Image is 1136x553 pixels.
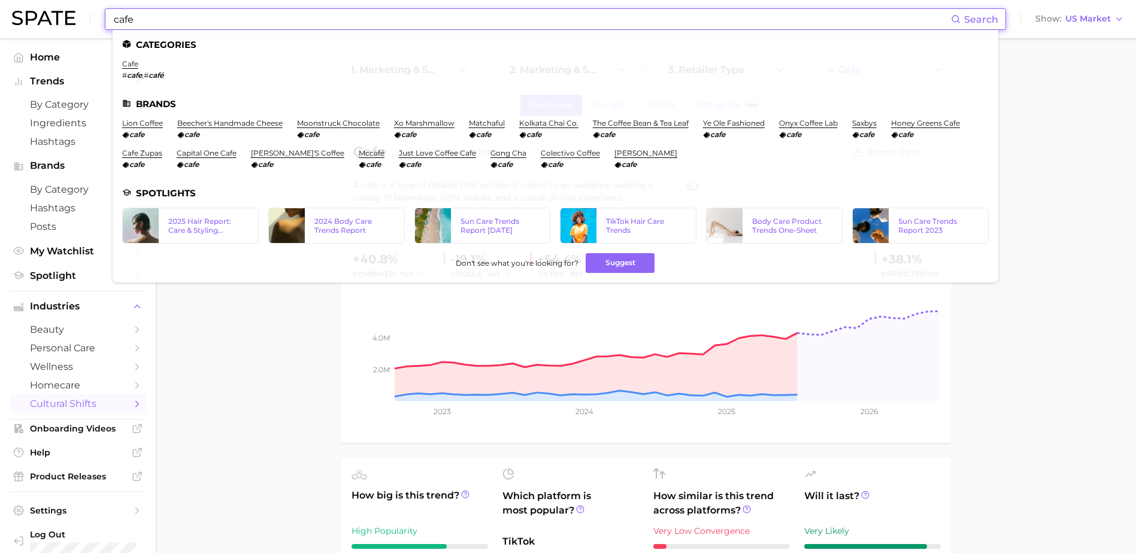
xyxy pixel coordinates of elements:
em: cafe [498,160,513,169]
button: Brands [10,157,146,175]
button: Trends [10,72,146,90]
a: matchaful [469,118,505,127]
span: Log Out [30,529,157,540]
em: cafe [184,130,199,139]
span: How similar is this trend across platforms? [653,489,790,518]
a: cafe zupas [122,148,162,157]
span: wellness [30,361,126,372]
div: Very Low Convergence [653,524,790,538]
a: by Category [10,180,146,199]
div: Body Care Product Trends One-Sheet [752,217,832,235]
a: kolkata chai co. [519,118,578,127]
a: TikTok Hair Care Trends [560,208,696,244]
a: 2025 Hair Report: Care & Styling Products [122,208,259,244]
span: cultural shifts [30,398,126,409]
a: Product Releases [10,467,146,485]
div: 7 / 10 [352,544,488,549]
span: by Category [30,99,126,110]
a: just love coffee cafe [399,148,476,157]
a: colectivo coffee [541,148,600,157]
span: Home [30,51,126,63]
span: # [122,71,127,80]
em: cafe [258,160,273,169]
a: Home [10,48,146,66]
a: Body Care Product Trends One-Sheet [706,208,843,244]
span: personal care [30,342,126,354]
em: cafe [401,130,416,139]
li: Spotlights [122,188,989,198]
em: cafe [129,130,144,139]
a: onyx coffee lab [779,118,838,127]
a: beecher's handmade cheese [177,118,283,127]
span: Will it last? [804,489,941,518]
span: Search [964,14,998,25]
span: Product Releases [30,471,126,482]
div: , [122,71,163,80]
tspan: 2024 [575,407,593,416]
a: Sun Care Trends Report 2023 [852,208,989,244]
span: Help [30,447,126,458]
a: Hashtags [10,132,146,151]
a: gong cha [490,148,526,157]
tspan: 2025 [718,407,735,416]
a: Ingredients [10,114,146,132]
a: beauty [10,320,146,339]
a: ye ole fashioned [703,118,765,127]
span: by Category [30,184,126,195]
em: cafe [548,160,563,169]
div: TikTok Hair Care Trends [606,217,686,235]
div: Sun Care Trends Report [DATE] [461,217,541,235]
a: saxbys [852,118,877,127]
span: Industries [30,301,126,312]
tspan: 2026 [860,407,877,416]
span: Posts [30,221,126,232]
span: Hashtags [30,202,126,214]
em: cafe [526,130,541,139]
span: Ingredients [30,117,126,129]
a: xo marshmallow [394,118,455,127]
a: [PERSON_NAME]'s coffee [251,148,344,157]
a: Settings [10,502,146,519]
span: Which platform is most popular? [502,489,639,528]
a: Hashtags [10,199,146,217]
div: 9 / 10 [804,544,941,549]
span: Onboarding Videos [30,423,126,434]
a: wellness [10,357,146,376]
em: café [149,71,163,80]
a: Spotlight [10,266,146,285]
input: Search here for a brand, industry, or ingredient [113,9,951,29]
a: Sun Care Trends Report [DATE] [414,208,551,244]
span: Don't see what you're looking for? [456,259,578,268]
div: 1 / 10 [653,544,790,549]
span: TikTok [502,534,639,549]
div: 2025 Hair Report: Care & Styling Products [168,217,249,235]
em: cafe [127,71,142,80]
a: Help [10,443,146,461]
em: cafe [366,160,381,169]
span: My Watchlist [30,245,126,257]
a: lion coffee [122,118,163,127]
em: cafe [859,130,874,139]
span: Brands [30,160,126,171]
span: # [144,71,149,80]
a: honey greens cafe [891,118,960,127]
span: Settings [30,505,126,516]
button: Industries [10,297,146,315]
a: 2024 Body Care Trends Report [268,208,405,244]
span: Show [1035,16,1062,22]
div: High Popularity [352,524,488,538]
a: by Category [10,95,146,114]
span: Spotlight [30,270,126,281]
span: US Market [1065,16,1111,22]
em: cafe [184,160,199,169]
span: How big is this trend? [352,488,488,518]
em: cafe [786,130,801,139]
span: homecare [30,379,126,391]
em: cafe [476,130,491,139]
em: cafe [710,130,725,139]
div: Very Likely [804,524,941,538]
em: cafe [406,160,421,169]
span: beauty [30,324,126,335]
span: Hashtags [30,136,126,147]
a: [PERSON_NAME] [614,148,677,157]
